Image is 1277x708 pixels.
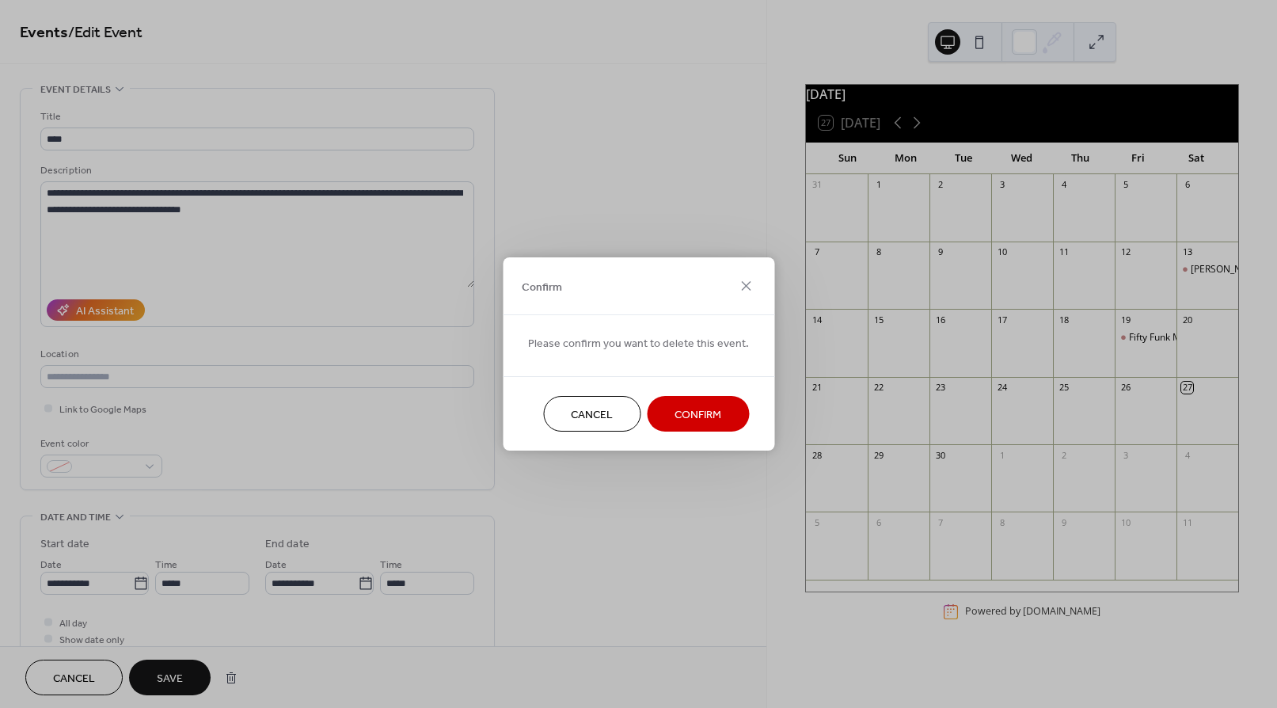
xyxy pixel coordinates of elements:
[675,407,721,424] span: Confirm
[543,396,640,432] button: Cancel
[522,279,562,295] span: Confirm
[647,396,749,432] button: Confirm
[528,336,749,352] span: Please confirm you want to delete this event.
[571,407,613,424] span: Cancel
